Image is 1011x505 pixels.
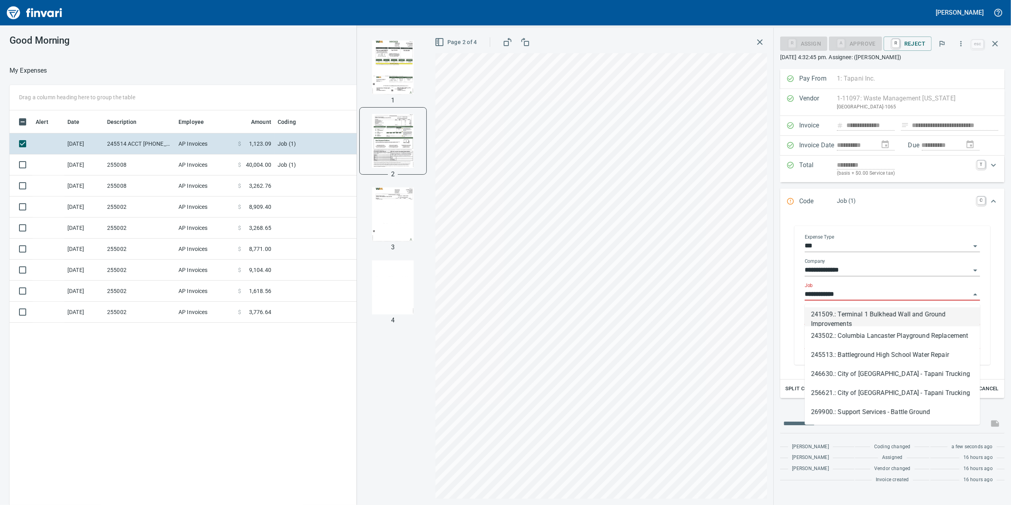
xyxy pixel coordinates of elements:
td: [DATE] [64,197,104,218]
span: 1,618.56 [249,287,271,295]
td: AP Invoices [175,133,235,154]
td: [DATE] [64,281,104,302]
td: AP Invoices [175,260,235,281]
span: $ [238,224,241,232]
td: 255002 [104,302,175,323]
p: 1 [391,96,395,105]
td: AP Invoices [175,281,235,302]
span: Amount [251,117,271,127]
td: 245514 ACCT [PHONE_NUMBER] [104,133,175,154]
span: Assigned [882,454,902,462]
li: 246630.: City of [GEOGRAPHIC_DATA] - Tapani Trucking [805,364,980,384]
li: 245513.: Battleground High School Water Repair [805,345,980,364]
button: Close [970,289,981,300]
td: AP Invoices [175,302,235,323]
span: [PERSON_NAME] [792,454,829,462]
span: This records your message into the invoice and notifies anyone mentioned [986,414,1005,433]
p: Total [799,160,837,177]
li: 269900.: Support Services - Battle Ground [805,403,980,422]
td: [DATE] [64,302,104,323]
span: [PERSON_NAME] [792,443,829,451]
li: 256621.: City of [GEOGRAPHIC_DATA] - Tapani Trucking [805,384,980,403]
p: Code [799,197,837,207]
div: Expand [780,215,1005,398]
h3: Good Morning [10,35,261,46]
td: 255002 [104,281,175,302]
div: Expand [780,189,1005,215]
div: Expand [780,156,1005,182]
td: Job (1) [274,133,473,154]
label: Job [805,283,813,288]
span: 9,104.40 [249,266,271,274]
td: 255002 [104,260,175,281]
span: Employee [178,117,214,127]
td: [DATE] [64,175,104,197]
span: $ [238,266,241,274]
span: $ [238,161,241,169]
span: $ [238,182,241,190]
p: [DATE] 4:32:45 pm. Assignee: ([PERSON_NAME]) [780,53,1005,61]
td: [DATE] [64,133,104,154]
button: More [952,35,970,52]
button: Open [970,241,981,252]
button: Flag [933,35,951,52]
td: 255002 [104,197,175,218]
p: (basis + $0.00 Service tax) [837,170,973,177]
td: Job (1) [274,154,473,175]
button: RReject [884,37,932,51]
span: 8,909.40 [249,203,271,211]
td: AP Invoices [175,218,235,239]
div: Assign [780,40,827,46]
p: My Expenses [10,66,47,75]
button: Page 2 of 4 [433,35,480,50]
td: AP Invoices [175,197,235,218]
td: AP Invoices [175,154,235,175]
button: Split Code [783,383,817,395]
span: 1,123.09 [249,140,271,148]
img: Finvari [5,3,64,22]
span: [PERSON_NAME] [792,465,829,473]
span: 16 hours ago [963,454,993,462]
span: Date [67,117,80,127]
td: 255002 [104,218,175,239]
img: Page 1 [366,40,420,94]
nav: breadcrumb [10,66,47,75]
span: Employee [178,117,204,127]
span: Page 2 of 4 [436,37,477,47]
span: Description [107,117,137,127]
span: $ [238,140,241,148]
td: AP Invoices [175,239,235,260]
p: 2 [391,170,395,179]
img: Page 3 [366,187,420,241]
td: [DATE] [64,260,104,281]
span: Split Code [785,384,815,393]
span: 3,776.64 [249,308,271,316]
span: Coding [278,117,296,127]
h5: [PERSON_NAME] [936,8,984,17]
span: Amount [241,117,271,127]
td: 255002 [104,239,175,260]
button: [PERSON_NAME] [934,6,986,19]
td: [DATE] [64,239,104,260]
p: Job (1) [837,197,973,206]
span: Description [107,117,147,127]
td: [DATE] [64,218,104,239]
span: Coding [278,117,306,127]
li: 241509.: Terminal 1 Bulkhead Wall and Ground Improvements [805,307,980,326]
span: Alert [36,117,48,127]
button: Open [970,265,981,276]
label: Expense Type [805,235,834,239]
img: Page 2 [366,114,420,168]
span: Reject [890,37,925,50]
button: Cancel [976,383,1001,395]
td: 255008 [104,154,175,175]
span: 3,262.76 [249,182,271,190]
span: Coding changed [874,443,910,451]
li: 243502.: Columbia Lancaster Playground Replacement [805,326,980,345]
span: Alert [36,117,59,127]
p: Drag a column heading here to group the table [19,93,135,101]
span: 8,771.00 [249,245,271,253]
td: [DATE] [64,154,104,175]
span: $ [238,308,241,316]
